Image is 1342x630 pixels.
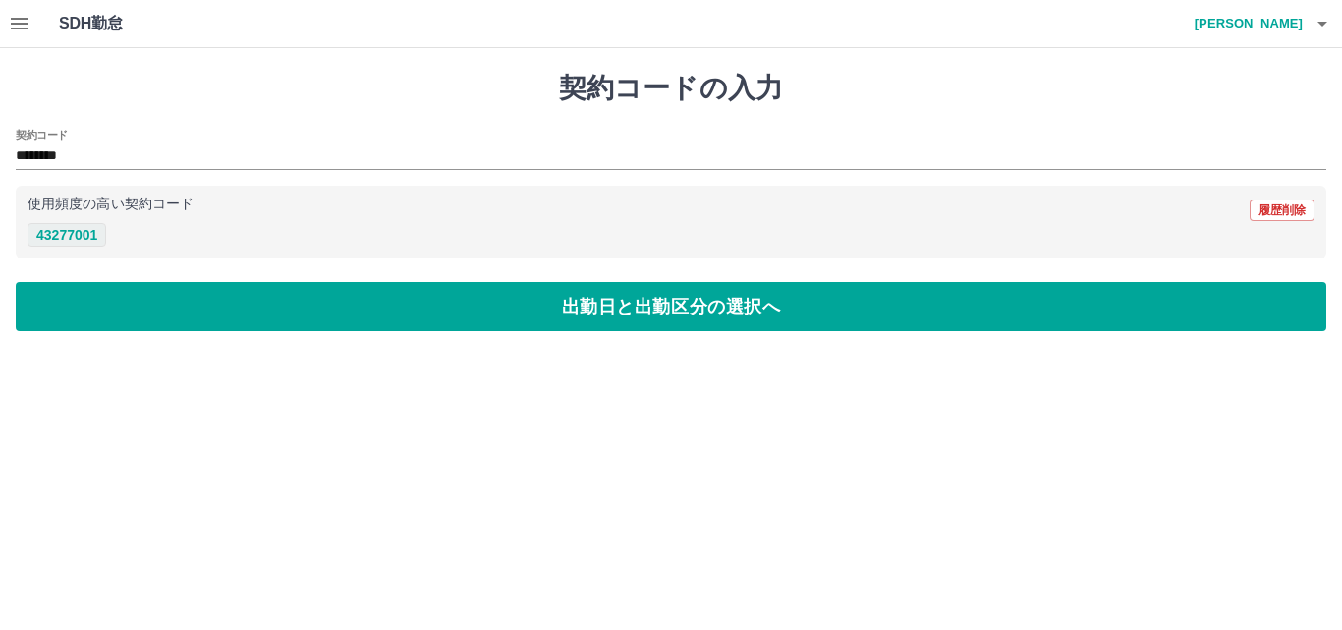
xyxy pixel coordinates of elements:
[28,198,194,211] p: 使用頻度の高い契約コード
[16,72,1326,105] h1: 契約コードの入力
[16,282,1326,331] button: 出勤日と出勤区分の選択へ
[28,223,106,247] button: 43277001
[16,127,68,143] h2: 契約コード
[1250,200,1314,221] button: 履歴削除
